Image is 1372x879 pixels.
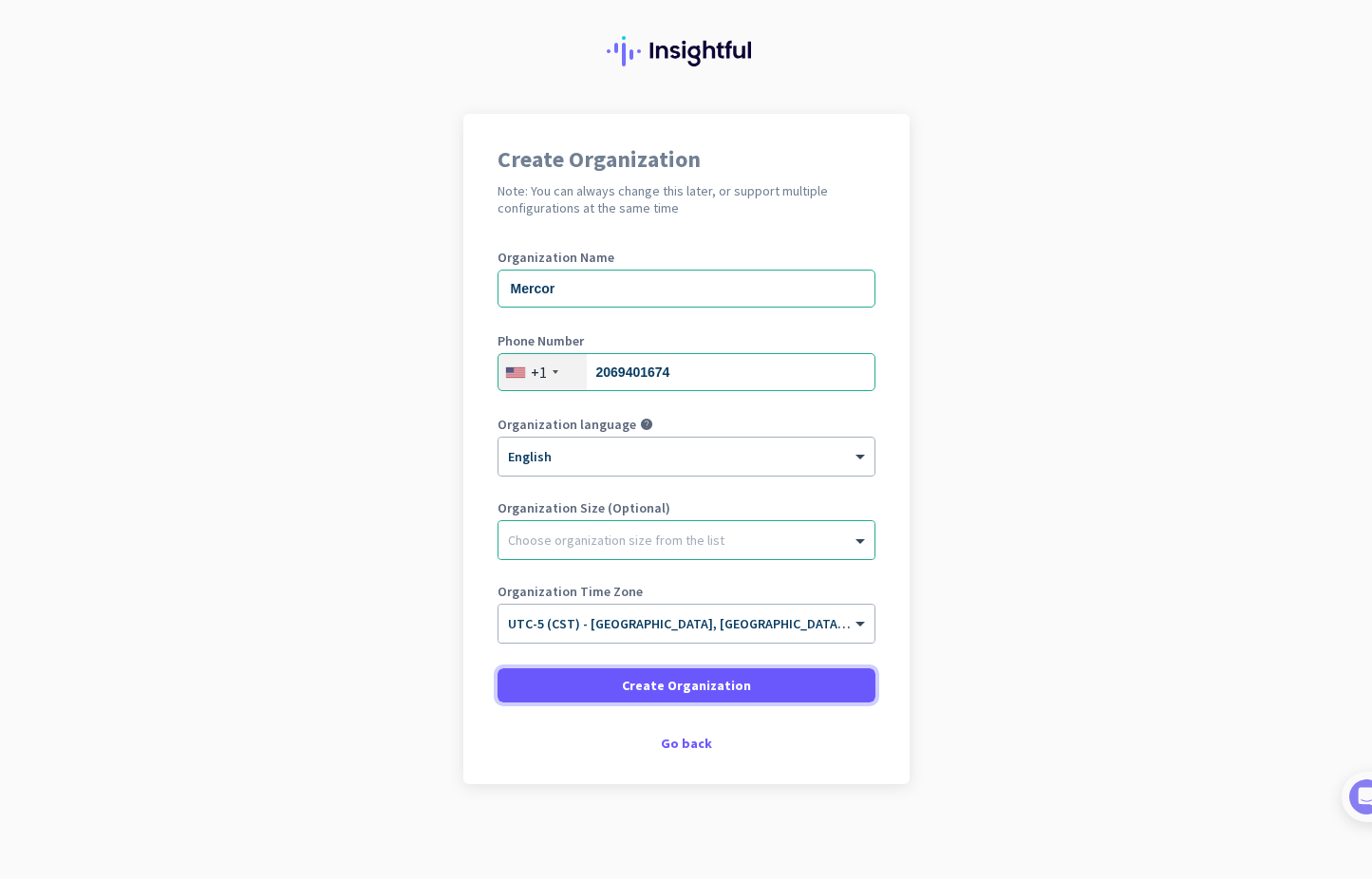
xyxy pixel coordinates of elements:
[498,334,875,347] label: Phone Number
[498,501,875,514] label: Organization Size (Optional)
[498,270,875,308] input: What is the name of your organization?
[498,148,875,171] h1: Create Organization
[498,668,875,702] button: Create Organization
[607,36,766,66] img: Insightful
[622,676,751,695] span: Create Organization
[498,585,875,598] label: Organization Time Zone
[498,353,875,391] input: 201-555-0123
[498,182,875,216] h2: Note: You can always change this later, or support multiple configurations at the same time
[531,363,547,382] div: +1
[498,737,875,750] div: Go back
[640,418,653,431] i: help
[498,251,875,264] label: Organization Name
[498,418,636,431] label: Organization language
